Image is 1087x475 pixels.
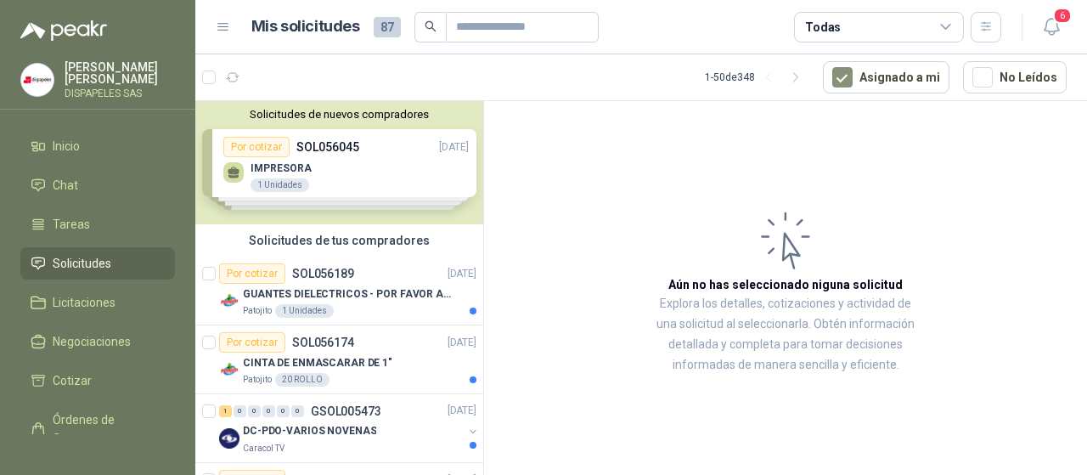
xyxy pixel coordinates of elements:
[53,371,92,390] span: Cotizar
[374,17,401,37] span: 87
[277,405,290,417] div: 0
[20,325,175,358] a: Negociaciones
[53,293,115,312] span: Licitaciones
[65,88,175,99] p: DISPAPELES SAS
[275,304,334,318] div: 1 Unidades
[219,401,480,455] a: 1 0 0 0 0 0 GSOL005473[DATE] Company LogoDC-PDO-VARIOS NOVENASCaracol TV
[448,335,476,351] p: [DATE]
[65,61,175,85] p: [PERSON_NAME] [PERSON_NAME]
[262,405,275,417] div: 0
[219,291,239,311] img: Company Logo
[275,373,329,387] div: 20 ROLLO
[448,266,476,282] p: [DATE]
[243,304,272,318] p: Patojito
[53,215,90,234] span: Tareas
[219,405,232,417] div: 1
[805,18,841,37] div: Todas
[219,332,285,353] div: Por cotizar
[243,442,284,455] p: Caracol TV
[20,130,175,162] a: Inicio
[20,404,175,455] a: Órdenes de Compra
[823,61,949,93] button: Asignado a mi
[20,208,175,240] a: Tareas
[425,20,436,32] span: search
[21,64,54,96] img: Company Logo
[705,64,809,91] div: 1 - 50 de 348
[53,410,159,448] span: Órdenes de Compra
[248,405,261,417] div: 0
[654,294,917,376] p: Explora los detalles, cotizaciones y actividad de una solicitud al seleccionarla. Obtén informaci...
[292,268,354,280] p: SOL056189
[195,224,483,257] div: Solicitudes de tus compradores
[243,286,454,303] p: GUANTES DIELECTRICOS - POR FAVOR ADJUNTAR SU FICHA TECNICA
[53,254,111,273] span: Solicitudes
[251,14,360,39] h1: Mis solicitudes
[20,365,175,397] a: Cotizar
[219,428,239,449] img: Company Logo
[668,275,903,294] h3: Aún no has seleccionado niguna solicitud
[292,336,354,348] p: SOL056174
[53,332,131,351] span: Negociaciones
[20,286,175,319] a: Licitaciones
[1053,8,1072,24] span: 6
[219,359,239,380] img: Company Logo
[219,263,285,284] div: Por cotizar
[963,61,1067,93] button: No Leídos
[53,137,80,156] span: Inicio
[291,405,304,417] div: 0
[20,20,107,41] img: Logo peakr
[243,355,392,371] p: CINTA DE ENMASCARAR DE 1"
[202,108,476,121] button: Solicitudes de nuevos compradores
[243,373,272,387] p: Patojito
[20,247,175,280] a: Solicitudes
[243,424,376,440] p: DC-PDO-VARIOS NOVENAS
[20,169,175,201] a: Chat
[1036,12,1067,42] button: 6
[195,325,483,394] a: Por cotizarSOL056174[DATE] Company LogoCINTA DE ENMASCARAR DE 1"Patojito20 ROLLO
[195,101,483,224] div: Solicitudes de nuevos compradoresPor cotizarSOL056045[DATE] IMPRESORA1 UnidadesPor cotizarSOL0560...
[234,405,246,417] div: 0
[53,176,78,195] span: Chat
[448,404,476,420] p: [DATE]
[195,257,483,325] a: Por cotizarSOL056189[DATE] Company LogoGUANTES DIELECTRICOS - POR FAVOR ADJUNTAR SU FICHA TECNICA...
[311,405,381,417] p: GSOL005473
